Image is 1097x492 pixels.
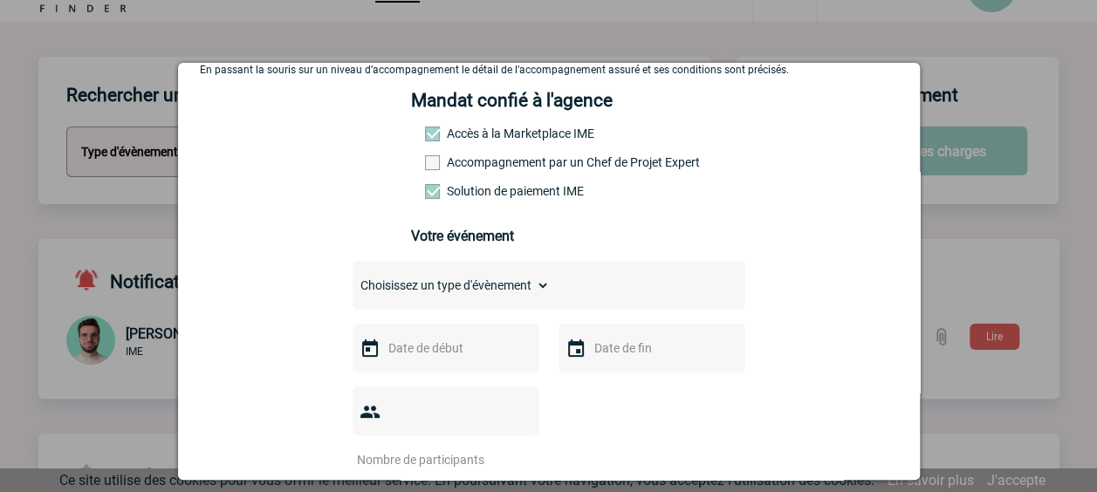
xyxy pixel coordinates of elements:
label: Accès à la Marketplace IME [425,126,502,140]
p: En passant la souris sur un niveau d’accompagnement le détail de l’accompagnement assuré et ses c... [200,64,898,76]
input: Nombre de participants [353,448,517,471]
h3: Votre événement [411,228,686,244]
input: Date de début [384,337,504,359]
h4: Mandat confié à l'agence [411,90,613,111]
input: Date de fin [590,337,710,359]
label: Conformité aux process achat client, Prise en charge de la facturation, Mutualisation de plusieur... [425,184,502,198]
label: Prestation payante [425,155,502,169]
